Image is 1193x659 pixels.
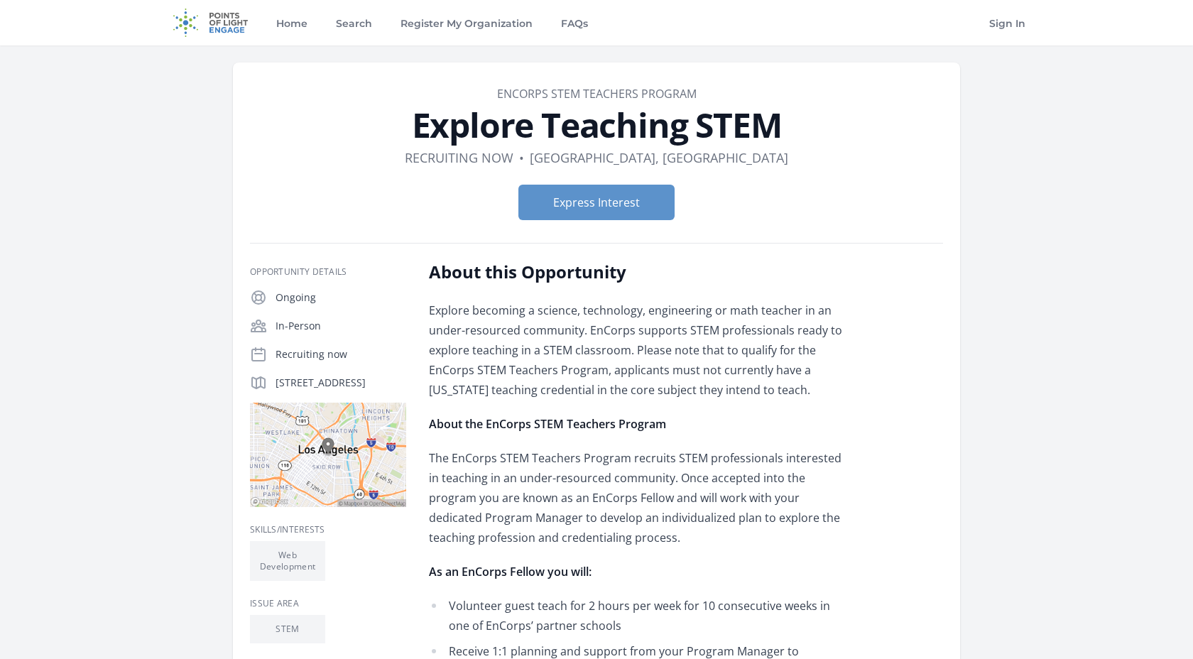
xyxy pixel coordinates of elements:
p: Recruiting now [276,347,406,361]
p: Explore becoming a science, technology, engineering or math teacher in an under-resourced communi... [429,300,844,400]
h3: Issue area [250,598,406,609]
h3: Skills/Interests [250,524,406,535]
li: STEM [250,615,325,643]
img: Map [250,403,406,507]
p: In-Person [276,319,406,333]
a: EnCorps STEM Teachers Program [497,86,697,102]
h1: Explore Teaching STEM [250,108,943,142]
strong: As an EnCorps Fellow you will: [429,564,592,579]
h3: Opportunity Details [250,266,406,278]
dd: Recruiting now [405,148,513,168]
div: • [519,148,524,168]
p: The EnCorps STEM Teachers Program recruits STEM professionals interested in teaching in an under-... [429,448,844,548]
li: Web Development [250,541,325,581]
strong: About the EnCorps STEM Teachers Program [429,416,666,432]
button: Express Interest [518,185,675,220]
h2: About this Opportunity [429,261,844,283]
dd: [GEOGRAPHIC_DATA], [GEOGRAPHIC_DATA] [530,148,788,168]
p: [STREET_ADDRESS] [276,376,406,390]
p: Ongoing [276,290,406,305]
li: Volunteer guest teach for 2 hours per week for 10 consecutive weeks in one of EnCorps’ partner sc... [429,596,844,636]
